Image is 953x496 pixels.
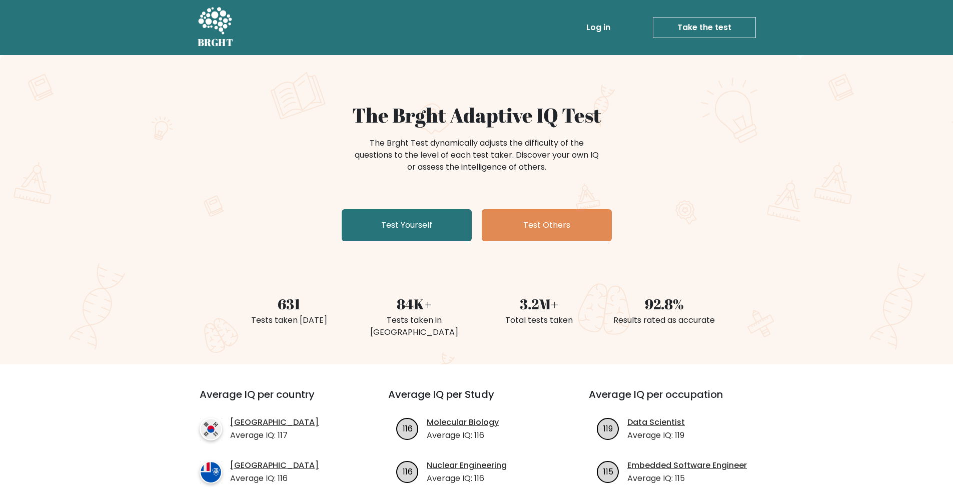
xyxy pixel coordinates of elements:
h5: BRGHT [198,37,234,49]
div: 3.2M+ [483,293,596,314]
h1: The Brght Adaptive IQ Test [233,103,721,127]
div: Tests taken in [GEOGRAPHIC_DATA] [358,314,471,338]
a: Embedded Software Engineer [627,459,747,471]
text: 119 [603,422,613,434]
a: Data Scientist [627,416,685,428]
a: Take the test [653,17,756,38]
a: BRGHT [198,4,234,51]
p: Average IQ: 117 [230,429,319,441]
a: [GEOGRAPHIC_DATA] [230,416,319,428]
a: [GEOGRAPHIC_DATA] [230,459,319,471]
p: Average IQ: 115 [627,472,747,484]
div: The Brght Test dynamically adjusts the difficulty of the questions to the level of each test take... [352,137,602,173]
p: Average IQ: 116 [427,429,499,441]
div: Tests taken [DATE] [233,314,346,326]
div: Results rated as accurate [608,314,721,326]
text: 116 [403,422,413,434]
text: 115 [603,465,613,477]
img: country [200,418,222,440]
div: 631 [233,293,346,314]
h3: Average IQ per country [200,388,352,412]
h3: Average IQ per Study [388,388,565,412]
img: country [200,461,222,483]
div: 84K+ [358,293,471,314]
a: Test Others [482,209,612,241]
p: Average IQ: 116 [427,472,507,484]
text: 116 [403,465,413,477]
div: Total tests taken [483,314,596,326]
a: Molecular Biology [427,416,499,428]
a: Nuclear Engineering [427,459,507,471]
p: Average IQ: 116 [230,472,319,484]
a: Log in [582,18,614,38]
p: Average IQ: 119 [627,429,685,441]
a: Test Yourself [342,209,472,241]
div: 92.8% [608,293,721,314]
h3: Average IQ per occupation [589,388,765,412]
